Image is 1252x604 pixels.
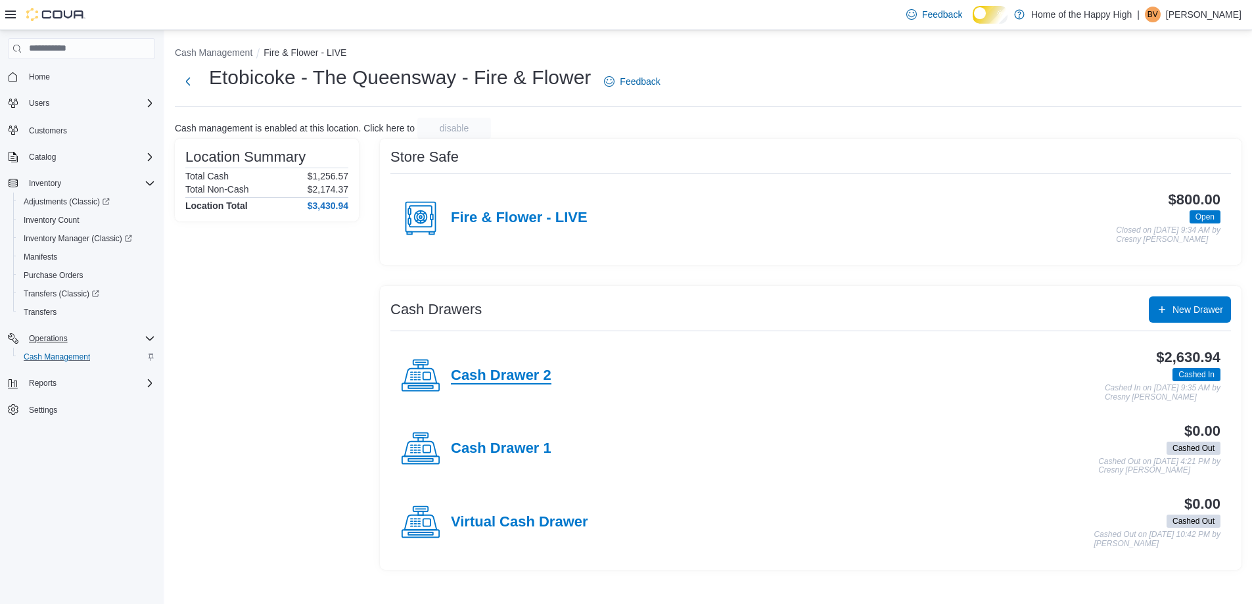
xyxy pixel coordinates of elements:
[185,184,249,195] h6: Total Non-Cash
[24,352,90,362] span: Cash Management
[599,68,665,95] a: Feedback
[1098,457,1220,475] p: Cashed Out on [DATE] 4:21 PM by Cresny [PERSON_NAME]
[185,200,248,211] h4: Location Total
[3,94,160,112] button: Users
[620,75,660,88] span: Feedback
[18,304,62,320] a: Transfers
[13,303,160,321] button: Transfers
[18,231,137,246] a: Inventory Manager (Classic)
[24,149,155,165] span: Catalog
[24,69,55,85] a: Home
[29,378,57,388] span: Reports
[13,348,160,366] button: Cash Management
[1166,7,1241,22] p: [PERSON_NAME]
[1167,515,1220,528] span: Cashed Out
[901,1,967,28] a: Feedback
[26,8,85,21] img: Cova
[440,122,469,135] span: disable
[1094,530,1220,548] p: Cashed Out on [DATE] 10:42 PM by [PERSON_NAME]
[3,329,160,348] button: Operations
[451,367,551,384] h4: Cash Drawer 2
[451,514,588,531] h4: Virtual Cash Drawer
[3,174,160,193] button: Inventory
[308,200,348,211] h4: $3,430.94
[13,285,160,303] a: Transfers (Classic)
[13,266,160,285] button: Purchase Orders
[1190,210,1220,223] span: Open
[24,123,72,139] a: Customers
[264,47,346,58] button: Fire & Flower - LIVE
[24,122,155,138] span: Customers
[1148,7,1158,22] span: BV
[18,349,155,365] span: Cash Management
[24,95,55,111] button: Users
[451,210,588,227] h4: Fire & Flower - LIVE
[18,249,155,265] span: Manifests
[1156,350,1220,365] h3: $2,630.94
[29,333,68,344] span: Operations
[24,252,57,262] span: Manifests
[185,149,306,165] h3: Location Summary
[24,375,155,391] span: Reports
[29,98,49,108] span: Users
[1178,369,1215,381] span: Cashed In
[24,175,155,191] span: Inventory
[24,149,61,165] button: Catalog
[175,123,415,133] p: Cash management is enabled at this location. Click here to
[3,148,160,166] button: Catalog
[29,178,61,189] span: Inventory
[3,374,160,392] button: Reports
[24,233,132,244] span: Inventory Manager (Classic)
[24,270,83,281] span: Purchase Orders
[1169,192,1220,208] h3: $800.00
[24,95,155,111] span: Users
[3,400,160,419] button: Settings
[1195,211,1215,223] span: Open
[18,194,155,210] span: Adjustments (Classic)
[3,120,160,139] button: Customers
[1172,368,1220,381] span: Cashed In
[175,68,201,95] button: Next
[24,402,62,418] a: Settings
[1172,303,1223,316] span: New Drawer
[922,8,962,21] span: Feedback
[13,211,160,229] button: Inventory Count
[1184,423,1220,439] h3: $0.00
[24,215,80,225] span: Inventory Count
[13,248,160,266] button: Manifests
[29,72,50,82] span: Home
[973,6,1008,23] input: Dark Mode
[24,68,155,85] span: Home
[24,289,99,299] span: Transfers (Classic)
[18,304,155,320] span: Transfers
[175,47,252,58] button: Cash Management
[185,171,229,181] h6: Total Cash
[308,184,348,195] p: $2,174.37
[1137,7,1140,22] p: |
[3,67,160,86] button: Home
[390,302,482,317] h3: Cash Drawers
[1167,442,1220,455] span: Cashed Out
[18,194,115,210] a: Adjustments (Classic)
[24,197,110,207] span: Adjustments (Classic)
[13,193,160,211] a: Adjustments (Classic)
[390,149,459,165] h3: Store Safe
[18,286,104,302] a: Transfers (Classic)
[18,231,155,246] span: Inventory Manager (Classic)
[29,405,57,415] span: Settings
[1149,296,1231,323] button: New Drawer
[1105,384,1220,402] p: Cashed In on [DATE] 9:35 AM by Cresny [PERSON_NAME]
[417,118,491,139] button: disable
[451,440,551,457] h4: Cash Drawer 1
[1172,442,1215,454] span: Cashed Out
[18,249,62,265] a: Manifests
[209,64,591,91] h1: Etobicoke - The Queensway - Fire & Flower
[1116,226,1220,244] p: Closed on [DATE] 9:34 AM by Cresny [PERSON_NAME]
[18,286,155,302] span: Transfers (Classic)
[1172,515,1215,527] span: Cashed Out
[18,212,155,228] span: Inventory Count
[24,331,73,346] button: Operations
[24,375,62,391] button: Reports
[24,331,155,346] span: Operations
